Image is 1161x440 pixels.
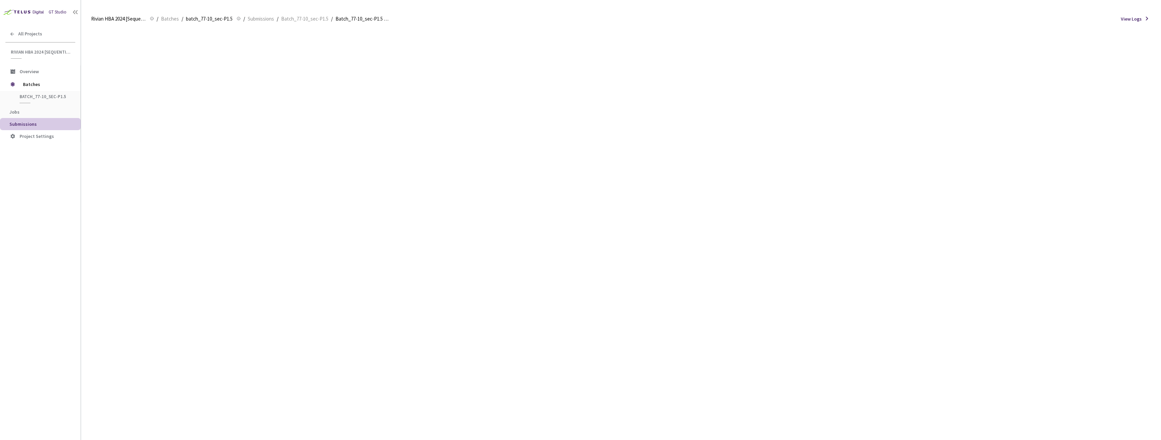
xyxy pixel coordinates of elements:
[160,15,180,22] a: Batches
[11,49,71,55] span: Rivian HBA 2024 [Sequential]
[281,15,328,23] span: Batch_77-10_sec-P1.5
[1121,16,1142,22] span: View Logs
[20,68,39,75] span: Overview
[18,31,42,37] span: All Projects
[248,15,274,23] span: Submissions
[280,15,330,22] a: Batch_77-10_sec-P1.5
[277,15,278,23] li: /
[331,15,333,23] li: /
[20,94,70,99] span: batch_77-10_sec-P1.5
[9,121,37,127] span: Submissions
[157,15,158,23] li: /
[20,133,54,139] span: Project Settings
[243,15,245,23] li: /
[246,15,275,22] a: Submissions
[161,15,179,23] span: Batches
[91,15,146,23] span: Rivian HBA 2024 [Sequential]
[23,78,69,91] span: Batches
[335,15,390,23] span: Batch_77-10_sec-P1.5 QC - [DATE]
[182,15,183,23] li: /
[186,15,233,23] span: batch_77-10_sec-P1.5
[49,9,66,16] div: GT Studio
[9,109,20,115] span: Jobs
